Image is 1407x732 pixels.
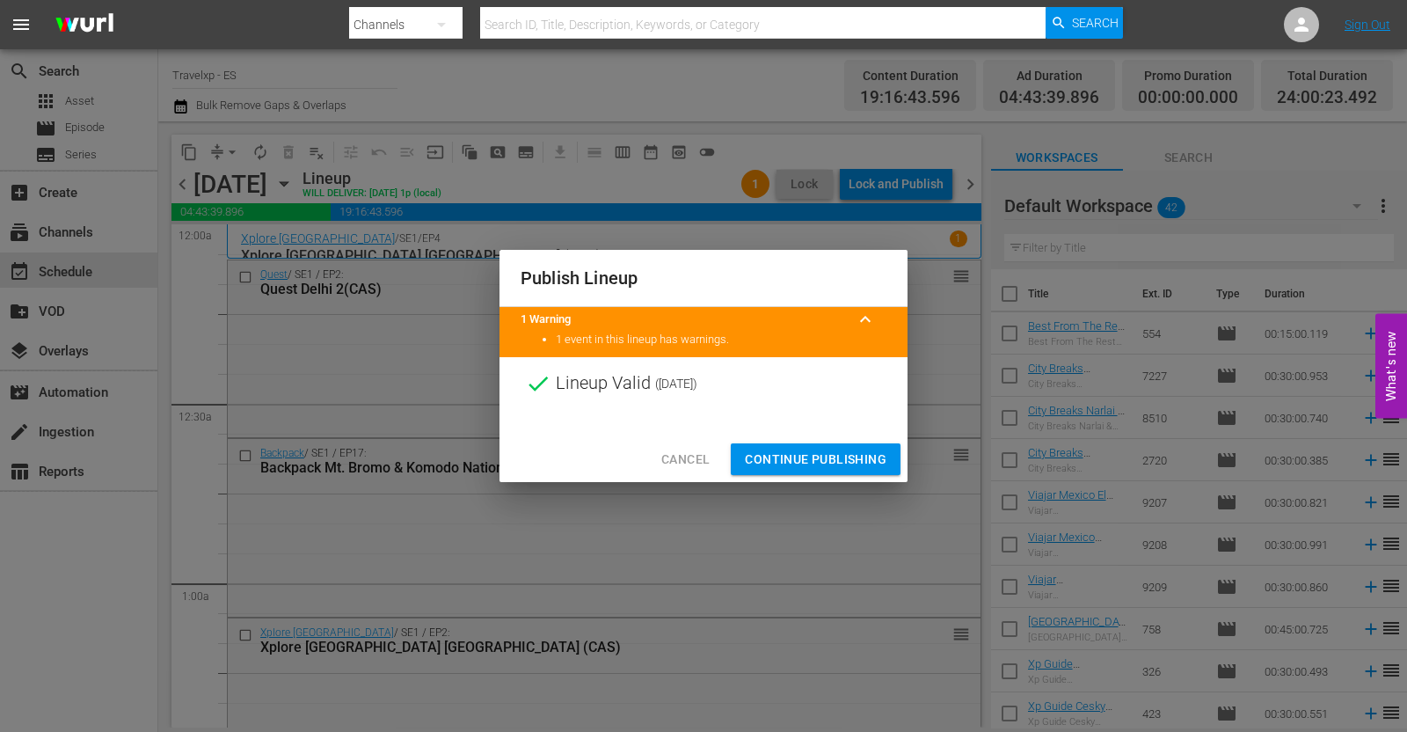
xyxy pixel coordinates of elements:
button: Cancel [647,443,724,476]
title: 1 Warning [521,311,844,328]
a: Sign Out [1345,18,1390,32]
div: Lineup Valid [499,357,908,410]
button: keyboard_arrow_up [844,298,886,340]
span: Search [1072,7,1119,39]
span: Cancel [661,449,710,471]
li: 1 event in this lineup has warnings. [556,332,886,348]
span: ( [DATE] ) [655,370,697,397]
button: Open Feedback Widget [1375,314,1407,419]
span: Continue Publishing [745,449,886,471]
button: Continue Publishing [731,443,900,476]
img: ans4CAIJ8jUAAAAAAAAAAAAAAAAAAAAAAAAgQb4GAAAAAAAAAAAAAAAAAAAAAAAAJMjXAAAAAAAAAAAAAAAAAAAAAAAAgAT5G... [42,4,127,46]
h2: Publish Lineup [521,264,886,292]
span: menu [11,14,32,35]
span: keyboard_arrow_up [855,309,876,330]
